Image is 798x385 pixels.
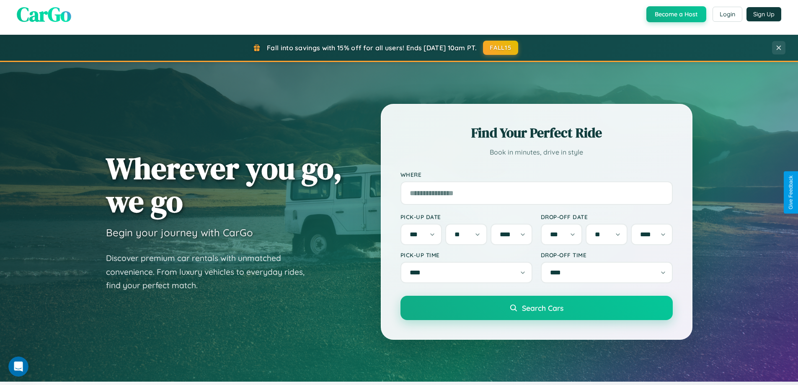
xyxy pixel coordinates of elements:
div: Give Feedback [788,176,794,209]
span: Search Cars [522,303,563,313]
h2: Find Your Perfect Ride [400,124,673,142]
p: Book in minutes, drive in style [400,146,673,158]
button: FALL15 [483,41,518,55]
h3: Begin your journey with CarGo [106,226,253,239]
button: Sign Up [746,7,781,21]
label: Drop-off Time [541,251,673,258]
label: Pick-up Date [400,213,532,220]
p: Discover premium car rentals with unmatched convenience. From luxury vehicles to everyday rides, ... [106,251,315,292]
iframe: Intercom live chat [8,357,28,377]
span: CarGo [17,0,71,28]
button: Login [713,7,742,22]
button: Search Cars [400,296,673,320]
label: Where [400,171,673,178]
span: Fall into savings with 15% off for all users! Ends [DATE] 10am PT. [267,44,477,52]
label: Drop-off Date [541,213,673,220]
button: Become a Host [646,6,706,22]
h1: Wherever you go, we go [106,152,342,218]
label: Pick-up Time [400,251,532,258]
